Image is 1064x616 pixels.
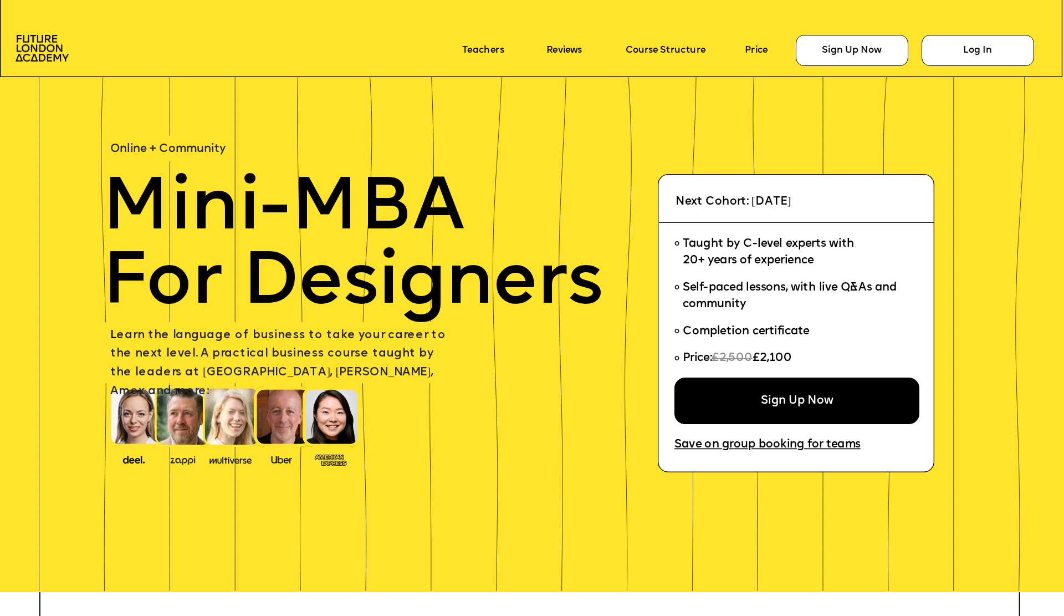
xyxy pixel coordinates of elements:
[462,45,504,55] a: Teachers
[676,196,791,207] span: Next Cohort: [DATE]
[745,45,768,55] a: Price
[110,329,116,341] span: L
[683,325,810,337] span: Completion certificate
[102,174,464,247] span: Mini-MBA
[712,353,752,364] span: £2,500
[752,353,791,364] span: £2,100
[683,282,900,310] span: Self-paced lessons, with live Q&As and community
[674,439,861,451] a: Save on group booking for teams
[110,144,226,155] span: Online + Community
[683,238,854,267] span: Taught by C-level experts with 20+ years of experience
[110,329,449,397] span: earn the language of business to take your career to the next level. A practical business course ...
[102,247,603,321] span: For Designers
[683,353,712,364] span: Price:
[16,35,69,62] img: image-aac980e9-41de-4c2d-a048-f29dd30a0068.png
[546,45,582,55] a: Reviews
[626,45,705,55] a: Course Structure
